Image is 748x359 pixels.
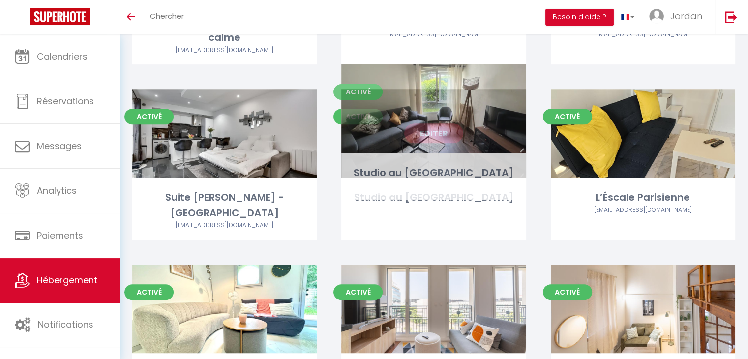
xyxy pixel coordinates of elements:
[543,109,592,124] span: Activé
[150,11,184,21] span: Chercher
[404,123,463,143] a: Editer
[37,140,82,152] span: Messages
[37,274,97,286] span: Hébergement
[37,229,83,241] span: Paiements
[8,4,37,33] button: Ouvrir le widget de chat LiveChat
[341,30,526,39] div: Airbnb
[543,284,592,300] span: Activé
[706,315,741,352] iframe: Chat
[30,8,90,25] img: Super Booking
[37,184,77,197] span: Analytics
[725,11,737,23] img: logout
[38,318,93,330] span: Notifications
[333,109,383,124] span: Activé
[649,9,664,24] img: ...
[132,46,317,55] div: Airbnb
[37,50,88,62] span: Calendriers
[124,109,174,124] span: Activé
[551,30,735,39] div: Airbnb
[132,221,317,230] div: Airbnb
[124,284,174,300] span: Activé
[551,190,735,205] div: L’Éscale Parisienne
[341,190,526,205] div: Studio au [GEOGRAPHIC_DATA]
[551,206,735,215] div: Airbnb
[545,9,614,26] button: Besoin d'aide ?
[670,10,702,22] span: Jordan
[333,284,383,300] span: Activé
[132,190,317,221] div: Suite [PERSON_NAME] - [GEOGRAPHIC_DATA]
[37,95,94,107] span: Réservations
